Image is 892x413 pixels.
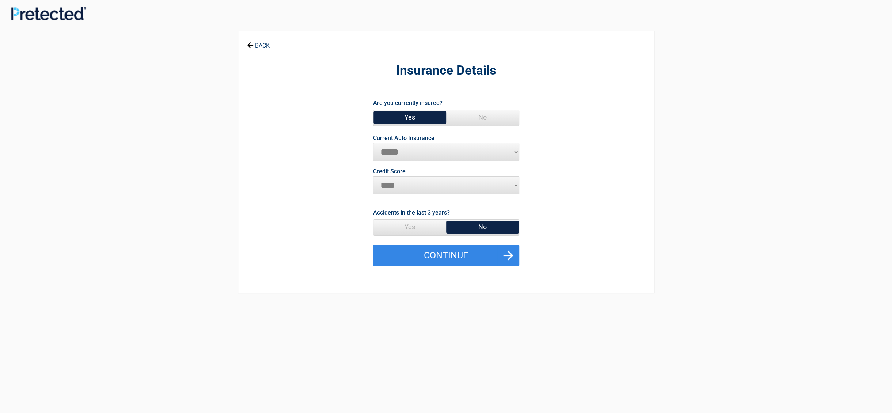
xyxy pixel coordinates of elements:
[373,110,446,125] span: Yes
[373,245,519,266] button: Continue
[246,36,271,49] a: BACK
[373,98,443,108] label: Are you currently insured?
[11,7,86,20] img: Main Logo
[373,208,450,217] label: Accidents in the last 3 years?
[446,110,519,125] span: No
[373,168,406,174] label: Credit Score
[373,135,434,141] label: Current Auto Insurance
[446,220,519,234] span: No
[373,220,446,234] span: Yes
[278,62,614,79] h2: Insurance Details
